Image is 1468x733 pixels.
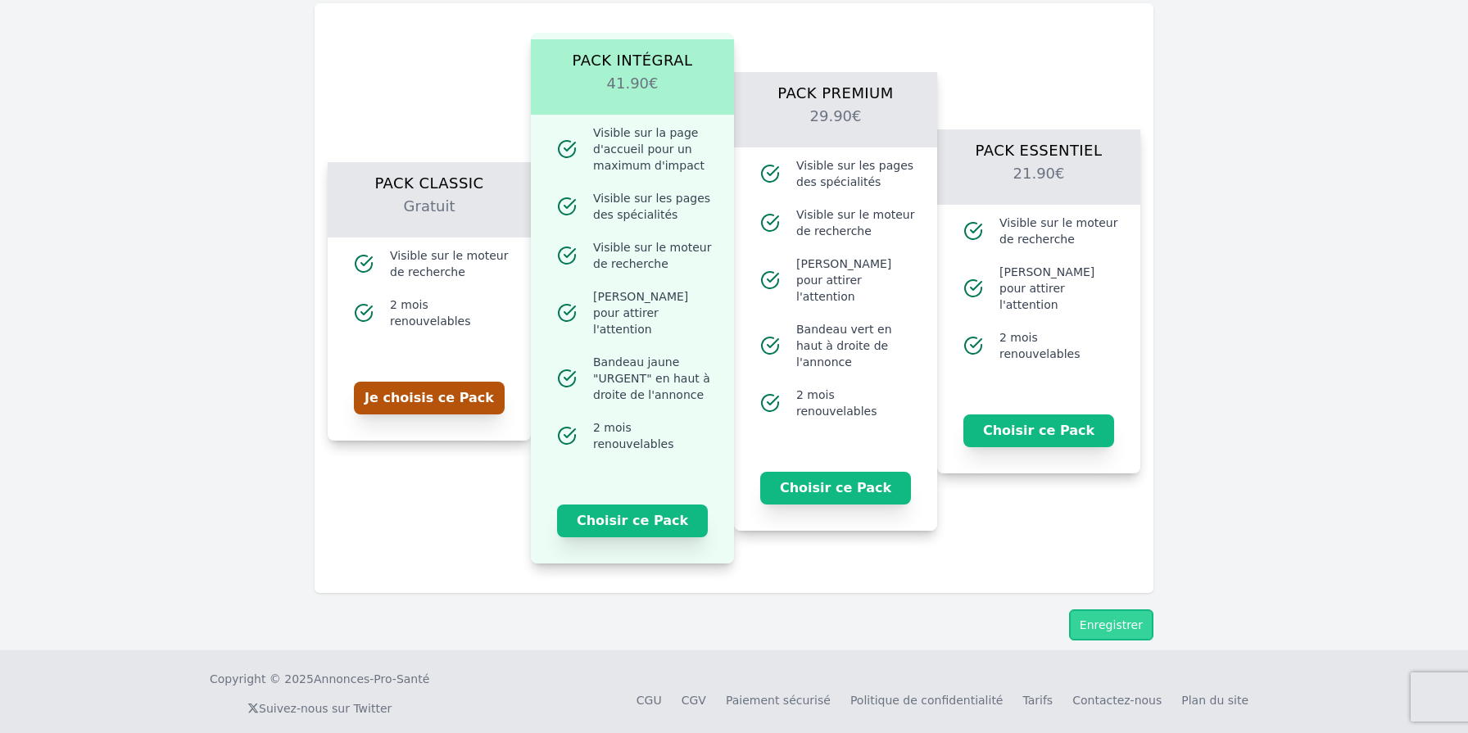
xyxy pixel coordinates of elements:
h1: Pack Premium [754,72,917,105]
a: Tarifs [1022,694,1053,707]
span: Visible sur les pages des spécialités [796,157,917,190]
span: 2 mois renouvelables [390,296,511,329]
span: Bandeau vert en haut à droite de l'annonce [796,321,917,370]
a: Contactez-nous [1072,694,1162,707]
span: Visible sur le moteur de recherche [593,239,714,272]
h1: Pack Essentiel [957,129,1121,162]
button: Enregistrer [1069,609,1153,640]
a: CGV [682,694,706,707]
a: Paiement sécurisé [726,694,831,707]
span: 2 mois renouvelables [999,329,1121,362]
button: Choisir ce Pack [760,472,911,505]
span: Bandeau jaune "URGENT" en haut à droite de l'annonce [593,354,714,403]
a: Politique de confidentialité [850,694,1004,707]
h2: 21.90€ [957,162,1121,205]
span: Visible sur le moteur de recherche [390,247,511,280]
span: 2 mois renouvelables [593,419,714,452]
h2: 29.90€ [754,105,917,147]
button: Choisir ce Pack [557,505,708,537]
span: Visible sur la page d'accueil pour un maximum d'impact [593,124,714,174]
button: Choisir ce Pack [963,414,1114,447]
a: Annonces-Pro-Santé [314,671,429,687]
a: Suivez-nous sur Twitter [247,702,392,715]
a: Plan du site [1181,694,1248,707]
button: Je choisis ce Pack [354,382,505,414]
h2: Gratuit [347,195,511,238]
h2: 41.90€ [550,72,714,115]
h1: Pack Classic [347,162,511,195]
span: Visible sur le moteur de recherche [796,206,917,239]
span: 2 mois renouvelables [796,387,917,419]
div: Copyright © 2025 [210,671,429,687]
span: Visible sur les pages des spécialités [593,190,714,223]
span: Visible sur le moteur de recherche [999,215,1121,247]
span: [PERSON_NAME] pour attirer l'attention [999,264,1121,313]
span: [PERSON_NAME] pour attirer l'attention [796,256,917,305]
h1: Pack Intégral [550,39,714,72]
span: [PERSON_NAME] pour attirer l'attention [593,288,714,337]
a: CGU [637,694,662,707]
